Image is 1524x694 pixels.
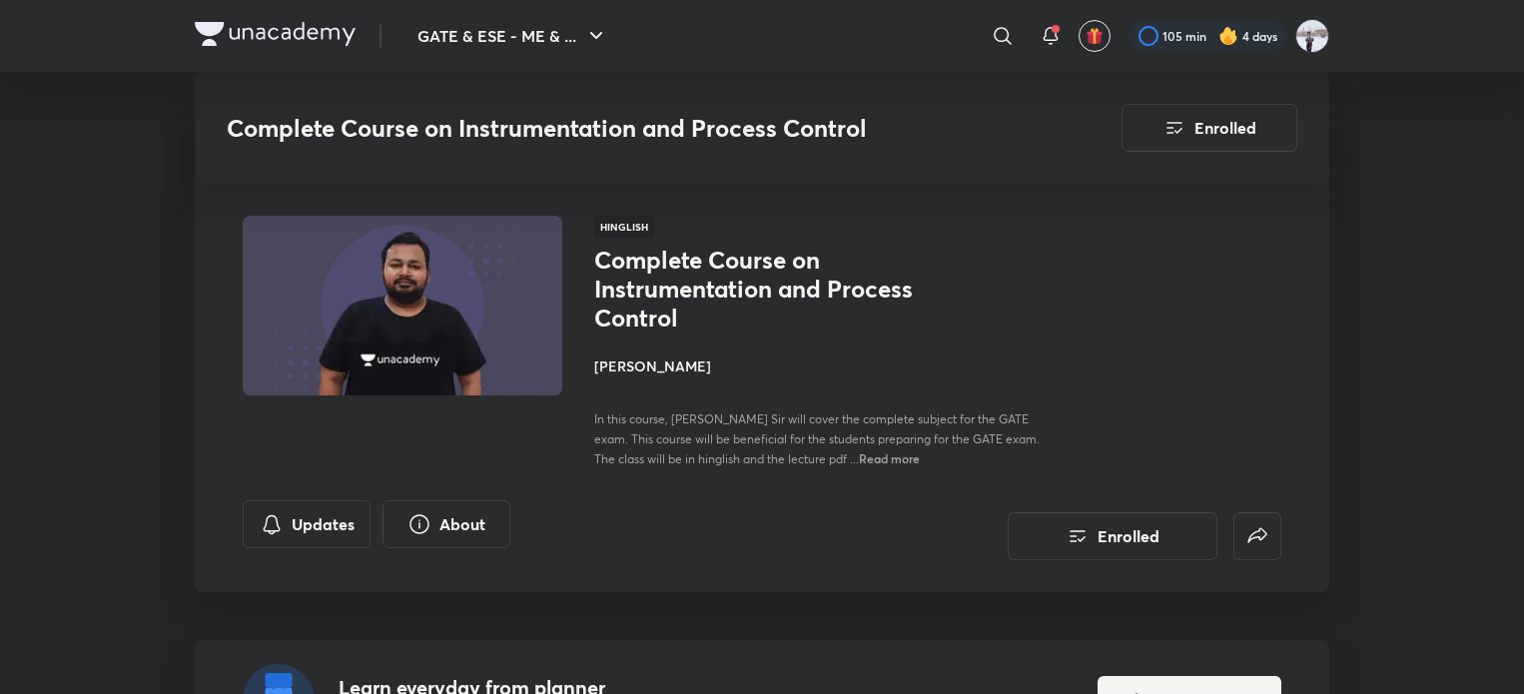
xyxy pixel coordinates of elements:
h3: Complete Course on Instrumentation and Process Control [227,114,1009,143]
h4: [PERSON_NAME] [594,355,1042,376]
button: About [382,500,510,548]
a: Company Logo [195,22,356,51]
img: Company Logo [195,22,356,46]
button: Updates [243,500,371,548]
span: In this course, [PERSON_NAME] Sir will cover the complete subject for the GATE exam. This course ... [594,411,1040,466]
img: avatar [1086,27,1104,45]
span: Hinglish [594,216,654,238]
span: Read more [859,450,920,466]
button: GATE & ESE - ME & ... [405,16,620,56]
img: Thumbnail [240,214,565,397]
img: Nikhil [1295,19,1329,53]
button: false [1233,512,1281,560]
button: Enrolled [1008,512,1217,560]
button: avatar [1079,20,1111,52]
h1: Complete Course on Instrumentation and Process Control [594,246,921,332]
button: Enrolled [1122,104,1297,152]
img: streak [1218,26,1238,46]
